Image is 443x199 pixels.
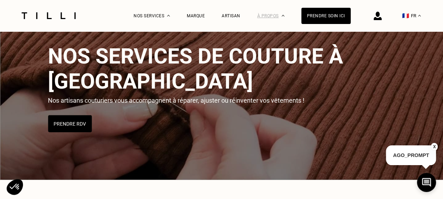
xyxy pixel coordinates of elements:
button: Prendre RDV [48,115,92,132]
img: Menu déroulant [167,15,170,17]
img: menu déroulant [418,15,421,17]
p: AGO_PROMPT [386,145,436,165]
a: Marque [187,13,205,18]
button: X [431,143,438,151]
span: Nos services de couture à [GEOGRAPHIC_DATA] [48,44,343,94]
a: Prendre soin ici [301,8,351,24]
img: icône connexion [374,12,382,20]
img: Logo du service de couturière Tilli [19,12,78,19]
a: Artisan [222,13,240,18]
img: Menu déroulant à propos [282,15,284,17]
span: 🇫🇷 [402,12,409,19]
p: Nos artisans couturiers vous accompagnent à réparer, ajuster ou réinventer vos vêtements ! [48,97,309,104]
